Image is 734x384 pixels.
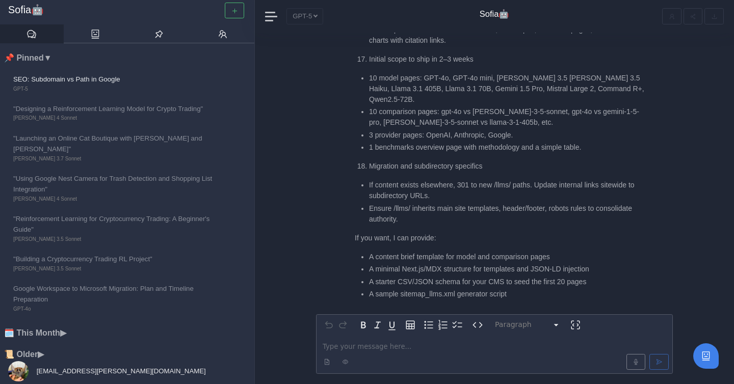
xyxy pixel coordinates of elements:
[13,114,218,122] span: [PERSON_NAME] 4 Sonnet
[369,106,650,128] li: 10 comparison pages: gpt-4o vs [PERSON_NAME]-3-5-sonnet, gpt-4o vs gemini-1-5-pro, [PERSON_NAME]-...
[369,252,650,262] li: A content brief template for model and comparison pages
[356,318,371,332] button: Bold
[369,203,650,225] li: Ensure /llms/ inherits main site templates, header/footer, robots rules to consolidate authority.
[35,367,206,375] span: [EMAIL_ADDRESS][PERSON_NAME][DOMAIN_NAME]
[13,213,218,235] span: "Reinforcement Learning for Cryptocurrency Trading: A Beginner's Guide"
[385,318,399,332] button: Underline
[422,318,464,332] div: toggle group
[369,73,650,105] li: 10 model pages: GPT‑4o, GPT‑4o mini, [PERSON_NAME] 3.5 [PERSON_NAME] 3.5 Haiku, Llama 3.1 405B, L...
[480,9,510,19] h4: Sofia🤖
[369,289,650,299] li: A sample sitemap_llms.xml generator script
[422,318,436,332] button: Bulleted list
[13,133,218,155] span: "Launching an Online Cat Boutique with [PERSON_NAME] and [PERSON_NAME]"
[4,348,254,361] li: 📜 Older ▶
[13,195,218,203] span: [PERSON_NAME] 4 Sonnet
[369,130,650,141] li: 3 provider pages: OpenAI, Anthropic, Google.
[369,264,650,275] li: A minimal Next.js/MDX structure for templates and JSON‑LD injection
[13,85,218,93] span: GPT-5
[4,51,254,65] li: 📌 Pinned ▼
[470,318,485,332] button: Inline code format
[369,161,650,172] li: Migration and subdirectory specifics
[369,54,650,65] li: Initial scope to ship in 2–3 weeks
[355,233,650,243] p: If you want, I can provide:
[369,24,650,46] li: Link acquisition: outreach to newsletters, OSS repos, academic pages; offer embeddable charts wit...
[491,318,564,332] button: Block type
[13,283,218,305] span: Google Workspace to Microsoft Migration: Plan and Timeline Preparation
[4,326,254,340] li: 🗓️ This Month ▶
[13,305,218,313] span: GPT-4o
[450,318,464,332] button: Check list
[369,277,650,287] li: A starter CSV/JSON schema for your CMS to seed the first 20 pages
[371,318,385,332] button: Italic
[436,318,450,332] button: Numbered list
[13,155,218,163] span: [PERSON_NAME] 3.7 Sonnet
[369,142,650,153] li: 1 benchmarks overview page with methodology and a simple table.
[8,4,246,16] a: Sofia🤖
[13,265,218,273] span: [PERSON_NAME] 3.5 Sonnet
[317,335,672,373] div: editable markdown
[369,180,650,201] li: If content exists elsewhere, 301 to new /llms/ paths. Update internal links sitewide to subdirect...
[13,235,218,243] span: [PERSON_NAME] 3.5 Sonnet
[13,103,218,114] span: "Designing a Reinforcement Learning Model for Crypto Trading"
[13,254,218,264] span: "Building a Cryptocurrency Trading RL Project"
[13,173,218,195] span: "Using Google Nest Camera for Trash Detection and Shopping List Integration"
[13,74,218,85] span: SEO: Subdomain vs Path in Google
